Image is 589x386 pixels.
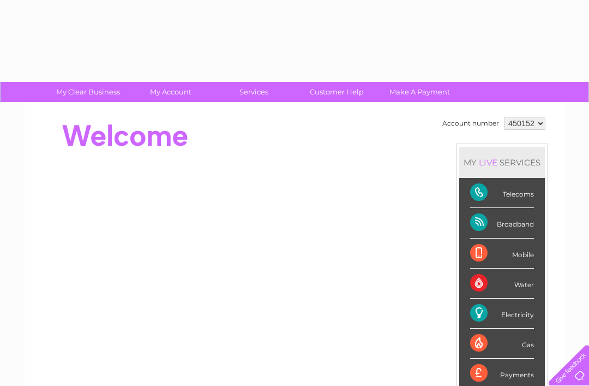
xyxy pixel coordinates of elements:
[470,208,534,238] div: Broadband
[209,82,299,102] a: Services
[470,329,534,359] div: Gas
[292,82,382,102] a: Customer Help
[470,269,534,299] div: Water
[440,114,502,133] td: Account number
[459,147,545,178] div: MY SERVICES
[477,157,500,168] div: LIVE
[470,239,534,269] div: Mobile
[126,82,216,102] a: My Account
[375,82,465,102] a: Make A Payment
[470,178,534,208] div: Telecoms
[43,82,133,102] a: My Clear Business
[470,299,534,329] div: Electricity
